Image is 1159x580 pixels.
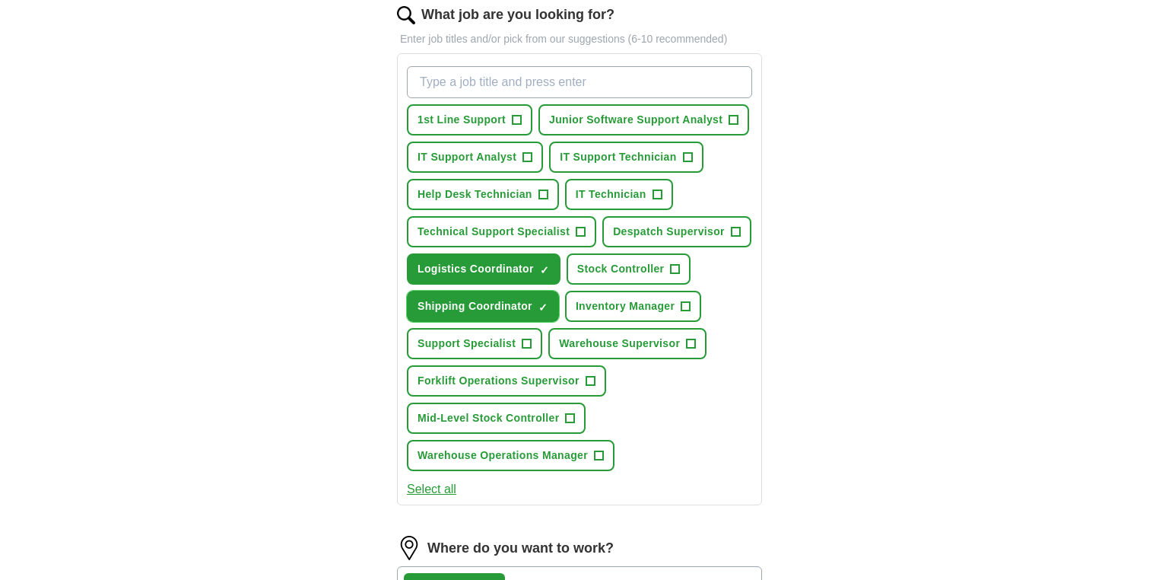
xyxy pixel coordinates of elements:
button: IT Technician [565,179,673,210]
span: IT Technician [576,186,646,202]
button: Shipping Coordinator✓ [407,291,559,322]
button: IT Support Analyst [407,142,543,173]
span: Support Specialist [418,336,516,352]
button: Mid-Level Stock Controller [407,403,586,434]
button: Logistics Coordinator✓ [407,253,560,285]
span: ✓ [538,301,548,314]
img: location.png [397,536,421,560]
button: Help Desk Technician [407,179,559,210]
button: Despatch Supervisor [602,216,751,247]
img: search.png [397,6,415,24]
span: ✓ [540,264,549,276]
span: Help Desk Technician [418,186,532,202]
span: Junior Software Support Analyst [549,112,722,128]
button: Warehouse Supervisor [548,328,707,359]
span: Warehouse Operations Manager [418,448,588,464]
span: Shipping Coordinator [418,298,532,314]
button: Forklift Operations Supervisor [407,365,606,397]
button: Junior Software Support Analyst [538,104,749,135]
span: IT Support Technician [560,149,676,165]
span: Warehouse Supervisor [559,336,680,352]
span: Forklift Operations Supervisor [418,373,579,389]
span: Despatch Supervisor [613,224,725,240]
button: Warehouse Operations Manager [407,440,614,471]
span: IT Support Analyst [418,149,516,165]
span: Logistics Coordinator [418,261,534,277]
span: Technical Support Specialist [418,224,570,240]
button: 1st Line Support [407,104,532,135]
button: IT Support Technician [549,142,703,173]
label: Where do you want to work? [427,538,614,559]
span: Inventory Manager [576,298,675,314]
span: Mid-Level Stock Controller [418,410,559,426]
input: Type a job title and press enter [407,66,752,98]
span: 1st Line Support [418,112,506,128]
button: Stock Controller [567,253,691,285]
label: What job are you looking for? [421,5,614,25]
span: Stock Controller [577,261,665,277]
button: Technical Support Specialist [407,216,596,247]
p: Enter job titles and/or pick from our suggestions (6-10 recommended) [397,31,762,47]
button: Inventory Manager [565,291,701,322]
button: Support Specialist [407,328,542,359]
button: Select all [407,480,456,499]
